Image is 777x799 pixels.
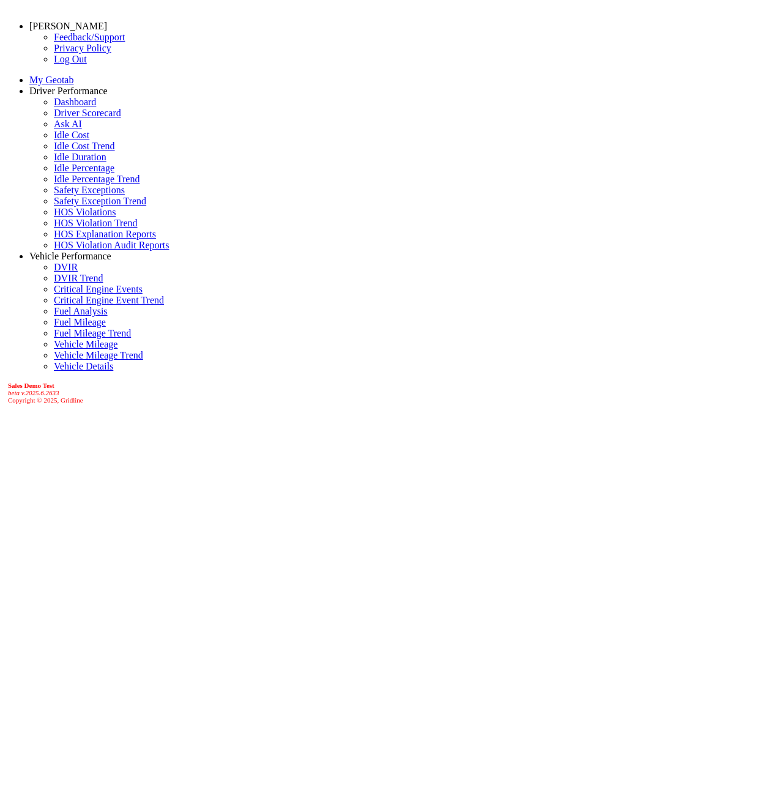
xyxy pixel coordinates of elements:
a: My Geotab [29,75,73,85]
a: Idle Duration [54,152,106,162]
a: Vehicle Performance [29,251,111,261]
i: beta v.2025.6.2633 [8,389,59,396]
a: Critical Engine Events [54,284,143,294]
a: Safety Exceptions [54,185,125,195]
a: Fuel Mileage [54,317,106,327]
a: Idle Cost Trend [54,141,115,151]
a: Vehicle Mileage [54,339,117,349]
a: Dashboard [54,97,96,107]
a: Driver Performance [29,86,108,96]
a: Idle Cost [54,130,89,140]
a: DVIR [54,262,78,272]
a: Vehicle Mileage Trend [54,350,143,360]
a: HOS Violation Audit Reports [54,240,169,250]
div: Copyright © 2025, Gridline [8,382,772,404]
a: HOS Violations [54,207,116,217]
a: DVIR Trend [54,273,103,283]
a: HOS Violation Trend [54,218,138,228]
a: Safety Exception Trend [54,196,146,206]
a: Log Out [54,54,87,64]
a: [PERSON_NAME] [29,21,107,31]
a: Fuel Mileage Trend [54,328,131,338]
a: Idle Percentage [54,163,114,173]
a: Privacy Policy [54,43,111,53]
a: Fuel Analysis [54,306,108,316]
a: Idle Percentage Trend [54,174,139,184]
a: Critical Engine Event Trend [54,295,164,305]
a: Ask AI [54,119,82,129]
a: Driver Scorecard [54,108,121,118]
a: Feedback/Support [54,32,125,42]
a: HOS Explanation Reports [54,229,156,239]
a: Vehicle Details [54,361,113,371]
b: Sales Demo Test [8,382,54,389]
